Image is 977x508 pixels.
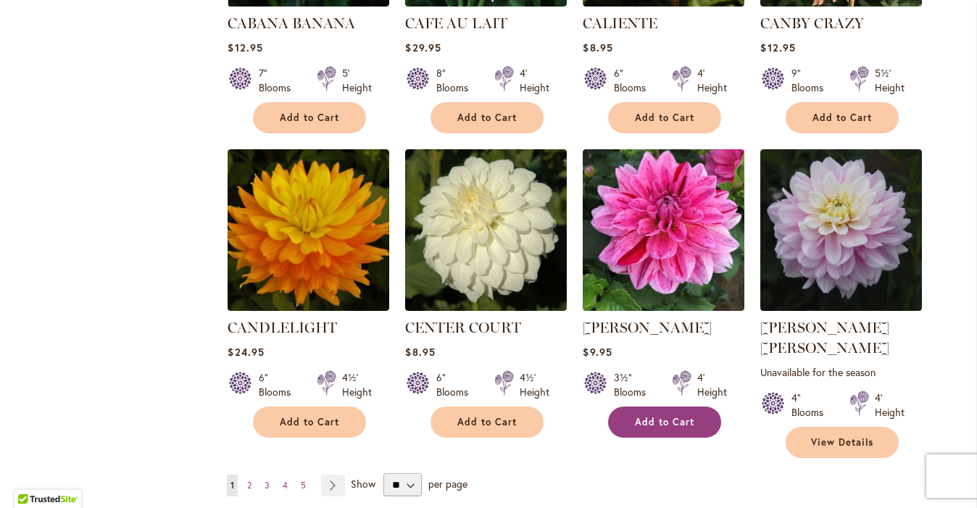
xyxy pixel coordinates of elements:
div: 4' Height [697,370,727,399]
a: CANBY CRAZY [760,14,864,32]
div: 4½' Height [342,370,372,399]
a: 2 [244,475,255,496]
span: $8.95 [405,345,435,359]
div: 5' Height [342,66,372,95]
img: CANDLELIGHT [228,149,389,311]
div: 4' Height [875,391,905,420]
button: Add to Cart [253,102,366,133]
span: 4 [283,480,288,491]
a: 5 [297,475,309,496]
a: View Details [786,427,899,458]
a: CABANA BANANA [228,14,355,32]
button: Add to Cart [608,407,721,438]
div: 3½" Blooms [614,370,654,399]
a: CHA CHING [583,300,744,314]
button: Add to Cart [786,102,899,133]
p: Unavailable for the season [760,365,922,379]
button: Add to Cart [608,102,721,133]
div: 4' Height [697,66,727,95]
button: Add to Cart [431,407,544,438]
button: Add to Cart [431,102,544,133]
span: View Details [811,436,873,449]
a: [PERSON_NAME] [583,319,712,336]
span: Show [351,477,375,491]
span: Add to Cart [280,112,339,124]
div: 9" Blooms [791,66,832,95]
div: 4" Blooms [791,391,832,420]
span: 3 [265,480,270,491]
span: Add to Cart [812,112,872,124]
div: 5½' Height [875,66,905,95]
a: 4 [279,475,291,496]
a: CENTER COURT [405,300,567,314]
a: CAFE AU LAIT [405,14,507,32]
div: 8" Blooms [436,66,477,95]
div: 4' Height [520,66,549,95]
span: Add to Cart [635,416,694,428]
div: 4½' Height [520,370,549,399]
a: 3 [261,475,273,496]
button: Add to Cart [253,407,366,438]
img: Charlotte Mae [760,149,922,311]
span: Add to Cart [280,416,339,428]
div: 6" Blooms [259,370,299,399]
div: 7" Blooms [259,66,299,95]
div: 6" Blooms [614,66,654,95]
span: Add to Cart [457,416,517,428]
img: CENTER COURT [405,149,567,311]
a: Charlotte Mae [760,300,922,314]
iframe: Launch Accessibility Center [11,457,51,497]
span: $8.95 [583,41,612,54]
a: CANDLELIGHT [228,300,389,314]
span: $9.95 [583,345,612,359]
img: CHA CHING [583,149,744,311]
span: 5 [301,480,306,491]
span: $12.95 [228,41,262,54]
span: 1 [230,480,234,491]
a: CENTER COURT [405,319,521,336]
span: Add to Cart [457,112,517,124]
span: $29.95 [405,41,441,54]
span: Add to Cart [635,112,694,124]
a: CALIENTE [583,14,657,32]
a: CANDLELIGHT [228,319,337,336]
span: $12.95 [760,41,795,54]
span: per page [428,477,467,491]
div: 6" Blooms [436,370,477,399]
span: $24.95 [228,345,264,359]
a: [PERSON_NAME] [PERSON_NAME] [760,319,889,357]
span: 2 [247,480,251,491]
